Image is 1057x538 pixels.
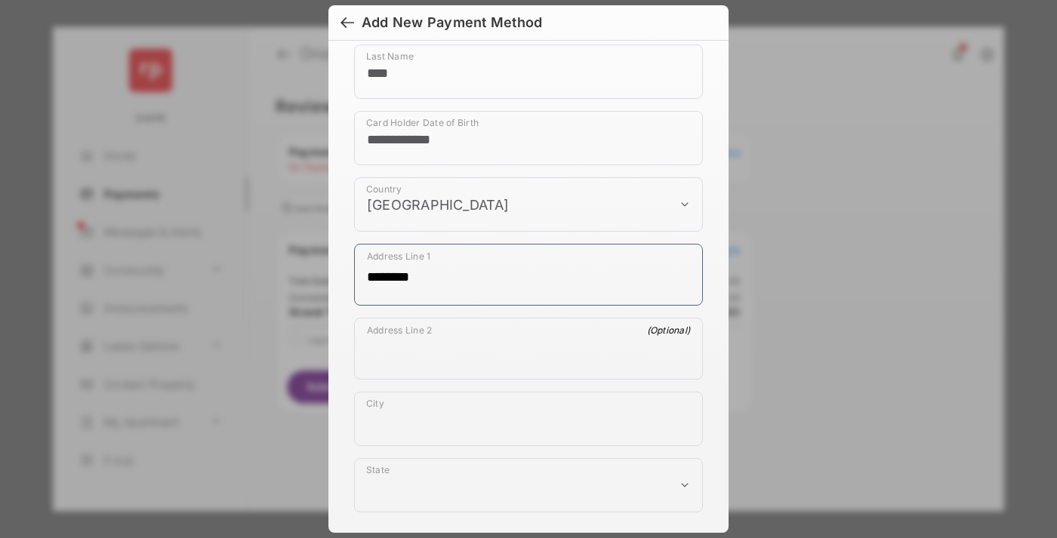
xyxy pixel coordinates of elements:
[354,318,703,380] div: payment_method_screening[postal_addresses][addressLine2]
[354,177,703,232] div: payment_method_screening[postal_addresses][country]
[362,14,542,31] div: Add New Payment Method
[354,244,703,306] div: payment_method_screening[postal_addresses][addressLine1]
[354,458,703,512] div: payment_method_screening[postal_addresses][administrativeArea]
[354,392,703,446] div: payment_method_screening[postal_addresses][locality]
